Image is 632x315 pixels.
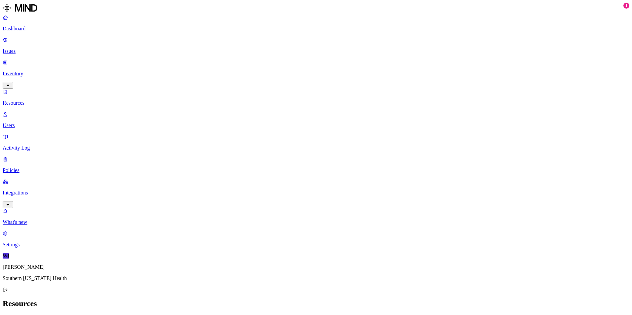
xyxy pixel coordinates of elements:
[3,122,629,128] p: Users
[3,219,629,225] p: What's new
[3,48,629,54] p: Issues
[3,253,9,259] span: WI
[3,3,37,13] img: MIND
[3,37,629,54] a: Issues
[3,190,629,196] p: Integrations
[3,89,629,106] a: Resources
[3,100,629,106] p: Resources
[3,299,629,308] h2: Resources
[623,3,629,9] div: 1
[3,242,629,248] p: Settings
[3,134,629,151] a: Activity Log
[3,26,629,32] p: Dashboard
[3,59,629,88] a: Inventory
[3,179,629,207] a: Integrations
[3,156,629,173] a: Policies
[3,3,629,15] a: MIND
[3,145,629,151] p: Activity Log
[3,230,629,248] a: Settings
[3,71,629,77] p: Inventory
[3,15,629,32] a: Dashboard
[3,208,629,225] a: What's new
[3,111,629,128] a: Users
[3,167,629,173] p: Policies
[3,275,629,281] p: Southern [US_STATE] Health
